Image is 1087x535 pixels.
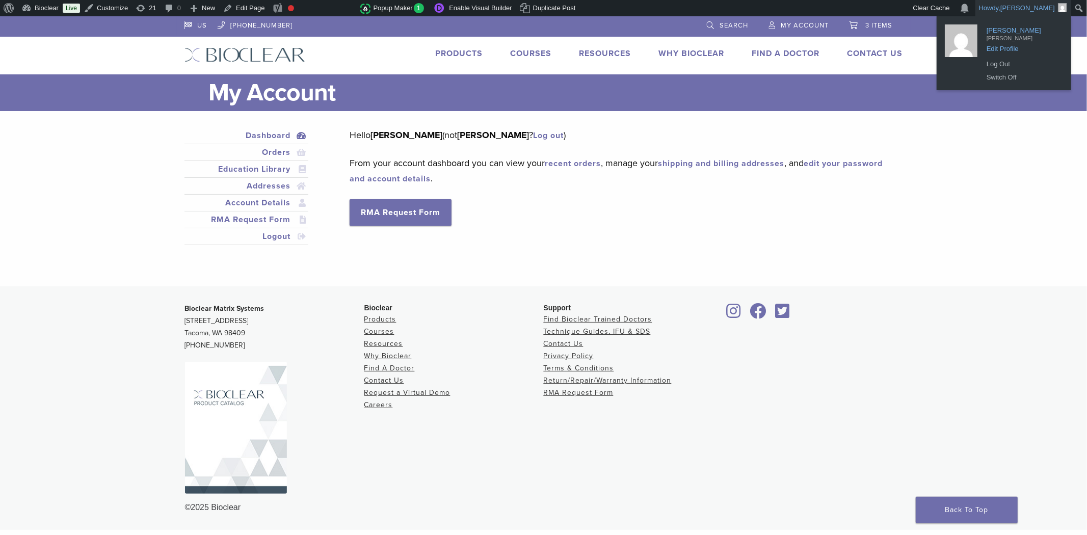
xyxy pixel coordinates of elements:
[209,74,903,111] h1: My Account
[185,304,264,313] strong: Bioclear Matrix Systems
[364,352,412,360] a: Why Bioclear
[533,130,564,141] a: Log out
[364,400,393,409] a: Careers
[937,16,1071,90] ul: Howdy, Tanya Copeman
[1000,4,1055,12] span: [PERSON_NAME]
[850,16,893,32] a: 3 items
[916,497,1018,523] a: Back To Top
[658,158,784,169] a: shipping and billing addresses
[747,309,770,319] a: Bioclear
[350,155,887,186] p: From your account dashboard you can view your , manage your , and .
[187,129,307,142] a: Dashboard
[187,146,307,158] a: Orders
[184,47,305,62] img: Bioclear
[187,213,307,226] a: RMA Request Form
[544,364,614,372] a: Terms & Conditions
[544,327,651,336] a: Technique Guides, IFU & SDS
[187,197,307,209] a: Account Details
[579,48,631,59] a: Resources
[545,158,601,169] a: recent orders
[288,5,294,11] div: Focus keyphrase not set
[987,32,1058,41] span: [PERSON_NAME]
[544,376,672,385] a: Return/Repair/Warranty Information
[218,16,293,32] a: [PHONE_NUMBER]
[364,315,396,324] a: Products
[185,303,364,352] p: [STREET_ADDRESS] Tacoma, WA 98409 [PHONE_NUMBER]
[752,48,820,59] a: Find A Doctor
[185,501,903,514] div: ©2025 Bioclear
[364,327,394,336] a: Courses
[364,364,415,372] a: Find A Doctor
[457,129,529,141] strong: [PERSON_NAME]
[982,58,1063,71] a: Log Out
[184,127,309,257] nav: Account pages
[364,339,403,348] a: Resources
[720,21,749,30] span: Search
[866,21,893,30] span: 3 items
[769,16,829,32] a: My Account
[781,21,829,30] span: My Account
[982,71,1063,84] a: Switch Off
[772,309,793,319] a: Bioclear
[364,376,404,385] a: Contact Us
[847,48,903,59] a: Contact Us
[350,199,452,226] a: RMA Request Form
[63,4,80,13] a: Live
[987,41,1058,50] span: Edit Profile
[370,129,442,141] strong: [PERSON_NAME]
[511,48,552,59] a: Courses
[187,163,307,175] a: Education Library
[364,388,450,397] a: Request a Virtual Demo
[185,362,287,494] img: Bioclear
[544,304,571,312] span: Support
[184,16,207,32] a: US
[707,16,749,32] a: Search
[544,315,652,324] a: Find Bioclear Trained Doctors
[723,309,745,319] a: Bioclear
[414,3,425,13] span: 1
[187,230,307,243] a: Logout
[544,352,594,360] a: Privacy Policy
[987,22,1058,32] span: [PERSON_NAME]
[187,180,307,192] a: Addresses
[350,127,887,143] p: Hello (not ? )
[436,48,483,59] a: Products
[364,304,392,312] span: Bioclear
[544,388,614,397] a: RMA Request Form
[303,3,360,15] img: Views over 48 hours. Click for more Jetpack Stats.
[544,339,584,348] a: Contact Us
[659,48,725,59] a: Why Bioclear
